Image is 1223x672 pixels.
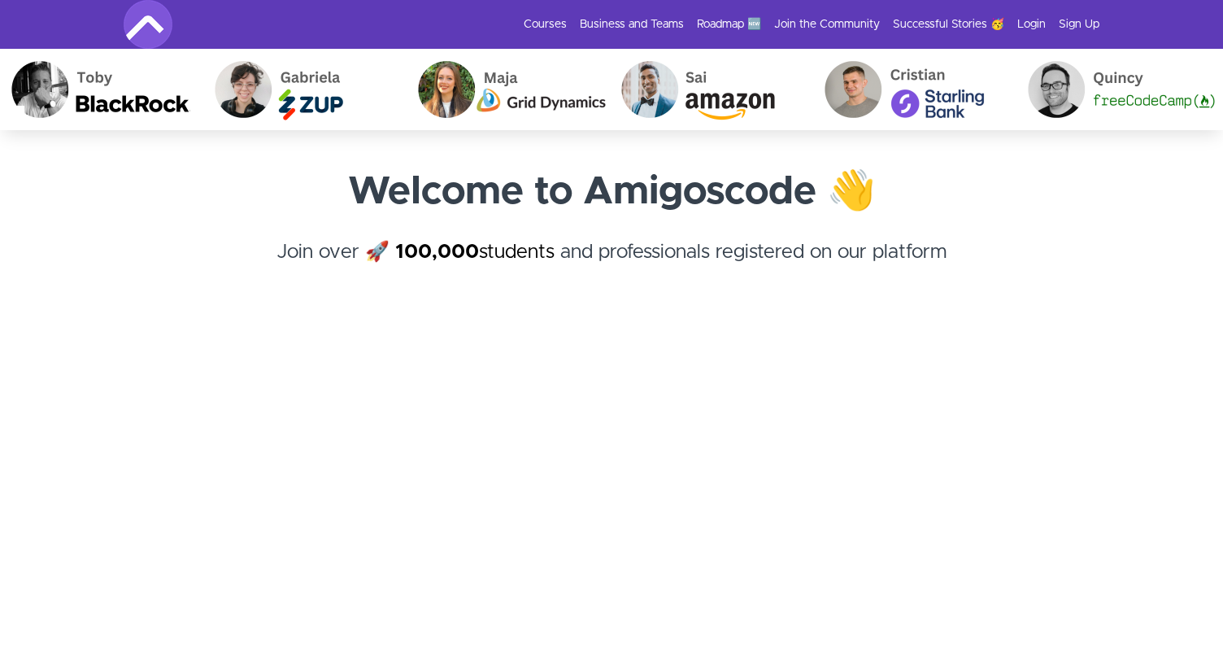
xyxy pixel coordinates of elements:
a: 100,000students [395,242,555,262]
h4: Join over 🚀 and professionals registered on our platform [124,238,1099,296]
img: Quincy [1016,49,1220,130]
img: Sai [610,49,813,130]
strong: Welcome to Amigoscode 👋 [348,172,876,212]
a: Business and Teams [580,16,684,33]
a: Login [1017,16,1046,33]
a: Successful Stories 🥳 [893,16,1004,33]
a: Courses [524,16,567,33]
img: Maja [407,49,610,130]
strong: 100,000 [395,242,479,262]
a: Roadmap 🆕 [697,16,761,33]
a: Sign Up [1059,16,1099,33]
img: Cristian [813,49,1016,130]
a: Join the Community [774,16,880,33]
img: Gabriela [203,49,407,130]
